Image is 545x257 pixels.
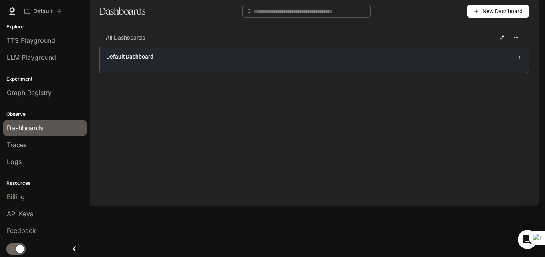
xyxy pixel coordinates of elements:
[21,3,65,19] button: All workspaces
[482,7,523,16] span: New Dashboard
[518,230,537,249] iframe: Intercom live chat
[106,34,145,42] span: All Dashboards
[99,3,145,19] h1: Dashboards
[33,8,53,15] p: Default
[467,5,529,18] button: New Dashboard
[106,53,153,61] a: Default Dashboard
